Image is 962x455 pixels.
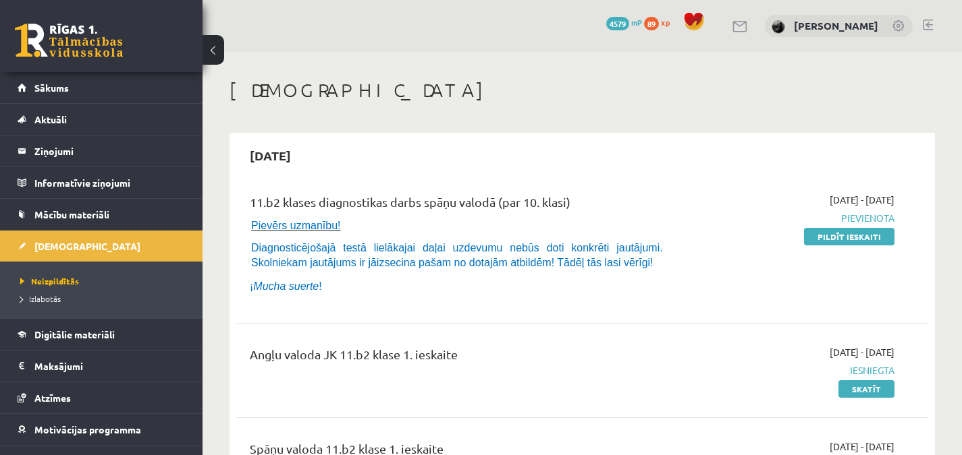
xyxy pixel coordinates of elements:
a: [DEMOGRAPHIC_DATA] [18,231,186,262]
a: Ziņojumi [18,135,186,166]
legend: Informatīvie ziņojumi [34,167,186,198]
span: 89 [644,17,659,30]
legend: Ziņojumi [34,135,186,166]
a: Neizpildītās [20,275,189,287]
a: Atzīmes [18,382,186,413]
span: [DATE] - [DATE] [830,439,894,454]
a: Aktuāli [18,104,186,135]
a: Digitālie materiāli [18,319,186,350]
span: 4579 [606,17,629,30]
div: 11.b2 klases diagnostikas darbs spāņu valodā (par 10. klasi) [250,193,673,218]
a: Izlabotās [20,293,189,305]
a: Mācību materiāli [18,199,186,230]
img: Melisa Lūse [772,20,785,34]
h1: [DEMOGRAPHIC_DATA] [230,79,935,102]
a: Sākums [18,72,186,103]
span: Izlabotās [20,293,61,304]
a: 4579 mP [606,17,642,28]
a: [PERSON_NAME] [794,19,878,32]
span: Aktuāli [34,113,67,125]
a: Motivācijas programma [18,414,186,445]
h2: [DATE] [236,140,304,171]
span: Sākums [34,82,69,94]
span: [DATE] - [DATE] [830,193,894,207]
span: [DEMOGRAPHIC_DATA] [34,240,140,252]
span: Pievērs uzmanību! [251,220,341,231]
span: Atzīmes [34,392,71,404]
legend: Maksājumi [34,351,186,382]
a: 89 xp [644,17,676,28]
span: Motivācijas programma [34,423,141,435]
span: Digitālie materiāli [34,328,115,340]
span: Mācību materiāli [34,208,109,220]
span: mP [631,17,642,28]
i: Mucha suerte [253,280,319,292]
a: Informatīvie ziņojumi [18,167,186,198]
span: [DATE] - [DATE] [830,345,894,359]
a: Skatīt [838,380,894,398]
span: Pievienota [693,211,894,225]
a: Rīgas 1. Tālmācības vidusskola [15,24,123,57]
span: ¡ ! [250,280,322,292]
span: Iesniegta [693,363,894,377]
a: Pildīt ieskaiti [804,228,894,245]
a: Maksājumi [18,351,186,382]
span: Diagnosticējošajā testā lielākajai daļai uzdevumu nebūs doti konkrēti jautājumi. Skolniekam jautā... [251,242,663,268]
span: xp [661,17,670,28]
div: Angļu valoda JK 11.b2 klase 1. ieskaite [250,345,673,370]
span: Neizpildītās [20,276,79,286]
